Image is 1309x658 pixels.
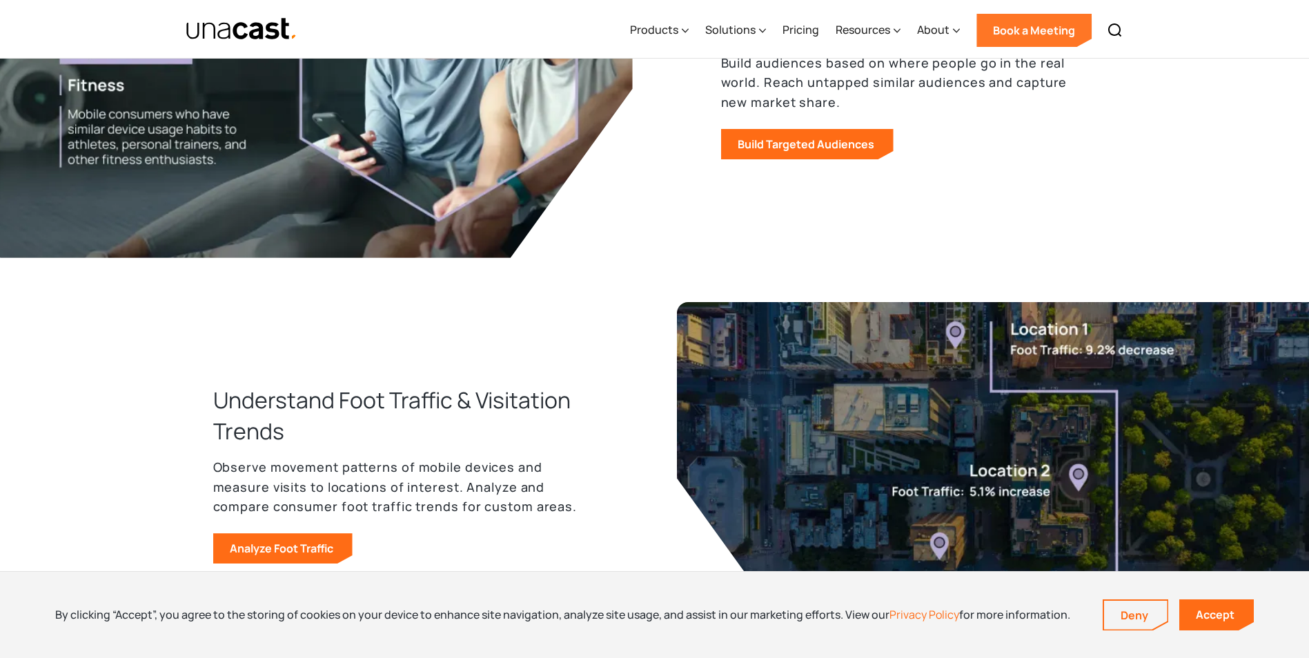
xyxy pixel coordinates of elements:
a: Analyze Foot Traffic [213,533,353,564]
a: home [186,17,298,41]
a: Accept [1179,599,1254,630]
div: About [917,2,960,59]
div: Products [630,21,678,38]
a: Book a Meeting [976,14,1092,47]
p: Build audiences based on where people go in the real world. Reach untapped similar audiences and ... [721,53,1096,112]
p: Observe movement patterns of mobile devices and measure visits to locations of interest. Analyze ... [213,457,589,517]
a: Build Targeted Audiences [721,129,894,159]
img: Unacast text logo [186,17,298,41]
h3: Understand Foot Traffic & Visitation Trends [213,385,589,446]
div: About [917,21,949,38]
div: Solutions [705,21,756,38]
div: Resources [836,2,900,59]
a: Pricing [783,2,819,59]
div: Resources [836,21,890,38]
div: Products [630,2,689,59]
img: Search icon [1107,22,1123,39]
a: Deny [1104,601,1168,630]
a: Privacy Policy [889,607,959,622]
div: Solutions [705,2,766,59]
div: By clicking “Accept”, you agree to the storing of cookies on your device to enhance site navigati... [55,607,1070,622]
